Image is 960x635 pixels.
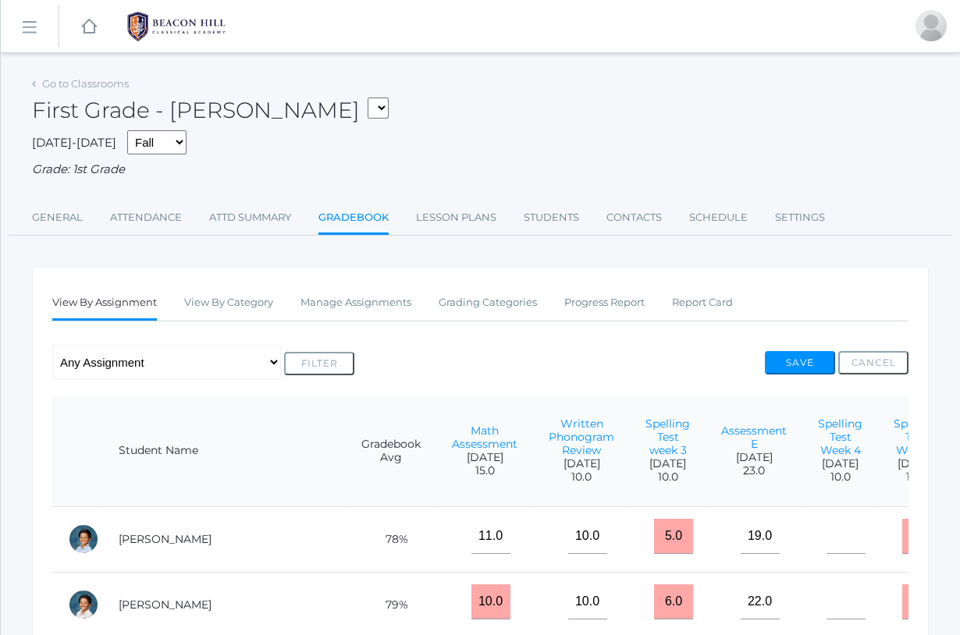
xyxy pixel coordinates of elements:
[439,287,537,318] a: Grading Categories
[549,417,614,457] a: Written Phonogram Review
[721,424,787,451] a: Assessment E
[549,470,614,484] span: 10.0
[894,417,938,457] a: Spelling Test Week 5
[916,10,947,41] div: Jaimie Watson
[721,464,787,477] span: 23.0
[775,202,825,233] a: Settings
[32,135,116,150] span: [DATE]-[DATE]
[452,451,517,464] span: [DATE]
[765,351,835,374] button: Save
[645,417,690,457] a: Spelling Test week 3
[672,287,733,318] a: Report Card
[119,598,212,612] a: [PERSON_NAME]
[68,589,99,620] div: Grayson Abrea
[452,424,517,451] a: Math Assessment
[549,457,614,470] span: [DATE]
[32,202,83,233] a: General
[32,161,929,179] div: Grade: 1st Grade
[110,202,182,233] a: Attendance
[118,7,235,46] img: 1_BHCALogos-05.png
[300,287,411,318] a: Manage Assignments
[524,202,579,233] a: Students
[689,202,748,233] a: Schedule
[452,464,517,477] span: 15.0
[346,396,436,507] th: Gradebook Avg
[894,457,938,470] span: [DATE]
[606,202,662,233] a: Contacts
[119,532,212,546] a: [PERSON_NAME]
[284,352,354,375] button: Filter
[838,351,908,374] button: Cancel
[645,470,690,484] span: 10.0
[346,506,436,572] td: 78%
[564,287,645,318] a: Progress Report
[68,523,99,555] div: Dominic Abrea
[318,202,389,236] a: Gradebook
[894,470,938,484] span: 10.0
[818,470,862,484] span: 10.0
[818,457,862,470] span: [DATE]
[645,457,690,470] span: [DATE]
[818,417,862,457] a: Spelling Test Week 4
[184,287,273,318] a: View By Category
[209,202,291,233] a: Attd Summary
[32,98,389,122] h2: First Grade - [PERSON_NAME]
[416,202,496,233] a: Lesson Plans
[42,77,129,90] a: Go to Classrooms
[721,451,787,464] span: [DATE]
[52,287,157,321] a: View By Assignment
[103,396,346,507] th: Student Name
